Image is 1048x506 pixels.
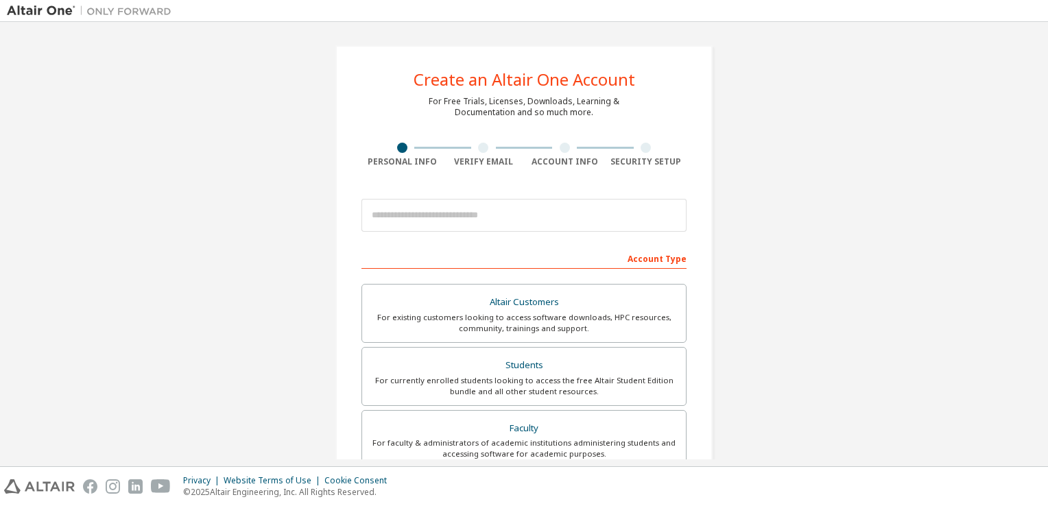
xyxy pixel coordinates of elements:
[414,71,635,88] div: Create an Altair One Account
[443,156,525,167] div: Verify Email
[370,312,678,334] div: For existing customers looking to access software downloads, HPC resources, community, trainings ...
[106,479,120,494] img: instagram.svg
[128,479,143,494] img: linkedin.svg
[370,419,678,438] div: Faculty
[524,156,606,167] div: Account Info
[361,156,443,167] div: Personal Info
[606,156,687,167] div: Security Setup
[224,475,324,486] div: Website Terms of Use
[183,475,224,486] div: Privacy
[370,356,678,375] div: Students
[151,479,171,494] img: youtube.svg
[370,293,678,312] div: Altair Customers
[370,375,678,397] div: For currently enrolled students looking to access the free Altair Student Edition bundle and all ...
[4,479,75,494] img: altair_logo.svg
[324,475,395,486] div: Cookie Consent
[183,486,395,498] p: © 2025 Altair Engineering, Inc. All Rights Reserved.
[7,4,178,18] img: Altair One
[429,96,619,118] div: For Free Trials, Licenses, Downloads, Learning & Documentation and so much more.
[361,247,687,269] div: Account Type
[83,479,97,494] img: facebook.svg
[370,437,678,459] div: For faculty & administrators of academic institutions administering students and accessing softwa...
